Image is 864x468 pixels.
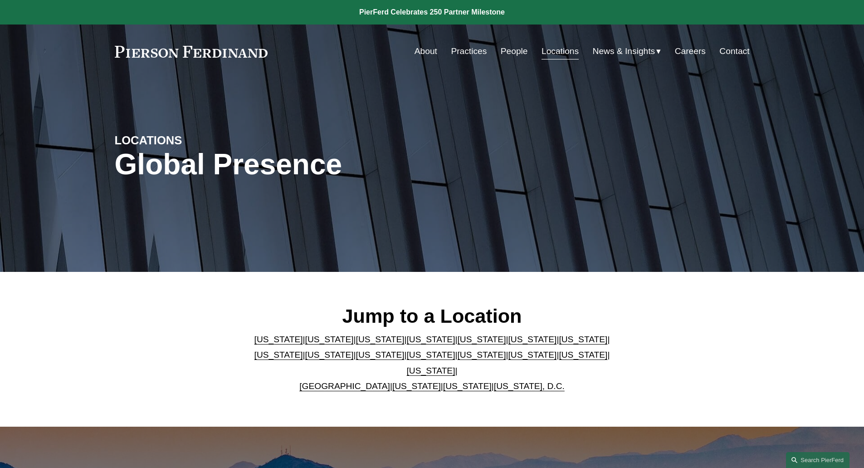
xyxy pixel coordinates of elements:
a: [US_STATE] [457,335,506,344]
a: [US_STATE] [305,350,354,360]
a: [US_STATE] [508,350,556,360]
a: folder dropdown [593,43,661,60]
a: Practices [451,43,487,60]
a: Contact [719,43,749,60]
a: [US_STATE] [559,350,607,360]
p: | | | | | | | | | | | | | | | | | | [247,332,617,394]
a: About [415,43,437,60]
a: [US_STATE] [559,335,607,344]
a: [US_STATE] [508,335,556,344]
h2: Jump to a Location [247,304,617,328]
a: [US_STATE] [407,350,455,360]
a: Careers [675,43,706,60]
a: People [501,43,528,60]
a: [US_STATE] [254,350,303,360]
a: [US_STATE] [457,350,506,360]
span: News & Insights [593,44,655,59]
a: [US_STATE] [407,366,455,375]
a: [US_STATE], D.C. [494,381,565,391]
h1: Global Presence [115,148,538,181]
a: Search this site [786,452,849,468]
a: [US_STATE] [392,381,441,391]
a: [US_STATE] [443,381,492,391]
a: [US_STATE] [356,335,405,344]
h4: LOCATIONS [115,133,273,148]
a: Locations [542,43,579,60]
a: [US_STATE] [407,335,455,344]
a: [US_STATE] [356,350,405,360]
a: [US_STATE] [254,335,303,344]
a: [US_STATE] [305,335,354,344]
a: [GEOGRAPHIC_DATA] [299,381,390,391]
